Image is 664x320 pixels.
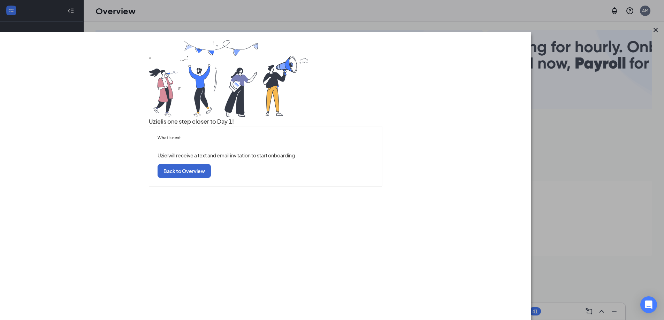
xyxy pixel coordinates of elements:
button: Back to Overview [158,164,211,178]
h5: What’s next [158,135,373,141]
p: Uziel will receive a text and email invitation to start onboarding [158,151,373,159]
img: you are all set [149,40,309,117]
div: Open Intercom Messenger [640,296,657,313]
h3: Uziel is one step closer to Day 1! [149,117,382,126]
